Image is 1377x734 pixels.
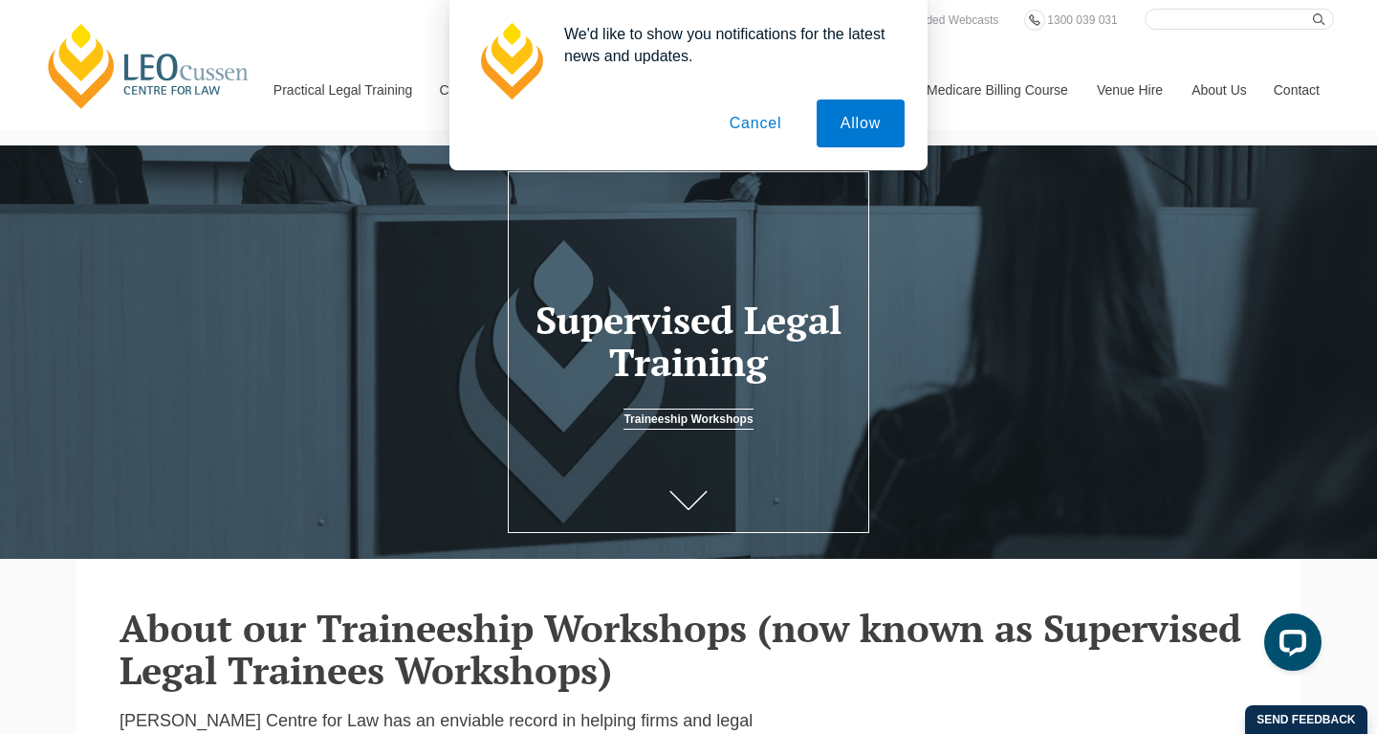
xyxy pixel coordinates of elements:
[523,299,854,383] h1: Supervised Legal Training
[1249,606,1329,686] iframe: LiveChat chat widget
[817,100,905,147] button: Allow
[472,23,549,100] img: notification icon
[549,23,905,67] div: We'd like to show you notifications for the latest news and updates.
[623,409,753,430] a: Traineeship Workshops
[706,100,806,147] button: Cancel
[120,607,1257,691] h2: About our Traineeship Workshops (now known as Supervised Legal Trainees Workshops)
